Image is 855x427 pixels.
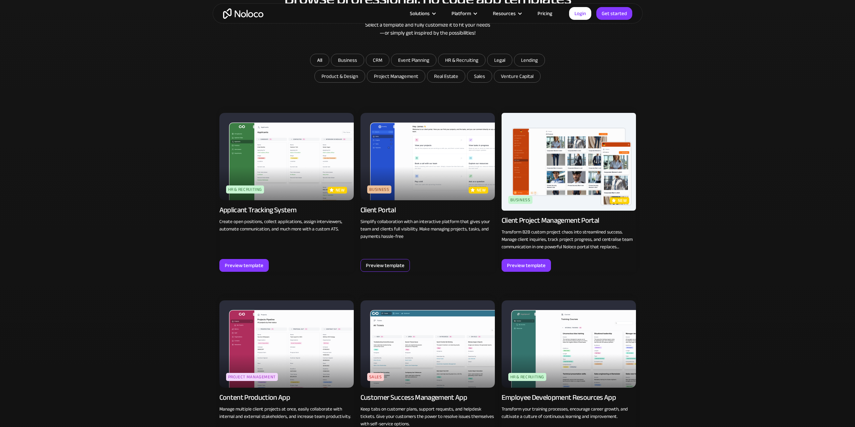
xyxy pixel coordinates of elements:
form: Email Form [293,54,562,84]
p: Transform your training processes, encourage career growth, and cultivate a culture of continuous... [502,405,636,420]
p: Simplify collaboration with an interactive platform that gives your team and clients full visibil... [360,218,495,240]
p: Create open positions, collect applications, assign interviewers, automate communication, and muc... [219,218,354,233]
p: new [336,187,345,194]
p: Manage multiple client projects at once, easily collaborate with internal and external stakeholde... [219,405,354,420]
div: Project Management [226,373,278,381]
p: new [477,187,486,194]
a: Pricing [529,9,561,18]
div: Client Project Management Portal [502,216,599,225]
div: Preview template [507,261,546,270]
div: Preview template [366,261,404,270]
div: HR & Recruiting [226,185,264,194]
div: Business [367,185,391,194]
div: Client Portal [360,205,396,215]
p: Transform B2B custom project chaos into streamlined success. Manage client inquiries, track proje... [502,228,636,251]
div: Resources [484,9,529,18]
a: BusinessnewClient PortalSimplify collaboration with an interactive platform that gives your team ... [360,110,495,272]
a: home [223,8,263,19]
div: Sales [367,373,384,381]
p: new [618,197,627,204]
div: Solutions [410,9,430,18]
div: Preview template [225,261,263,270]
a: BusinessnewClient Project Management PortalTransform B2B custom project chaos into streamlined su... [502,110,636,272]
div: Explore templates for a wide range of business types. Select a template and fully customize it to... [219,13,636,37]
div: Customer Success Management App [360,393,467,402]
div: Solutions [401,9,443,18]
a: Login [569,7,591,20]
div: HR & Recruiting [508,373,547,381]
a: HR & RecruitingnewApplicant Tracking SystemCreate open positions, collect applications, assign in... [219,110,354,272]
div: Platform [443,9,484,18]
a: Get started [596,7,632,20]
div: Platform [452,9,471,18]
div: Employee Development Resources App [502,393,616,402]
div: Applicant Tracking System [219,205,297,215]
a: All [310,54,329,67]
div: Content Production App [219,393,290,402]
div: Resources [493,9,516,18]
div: Business [508,196,532,204]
